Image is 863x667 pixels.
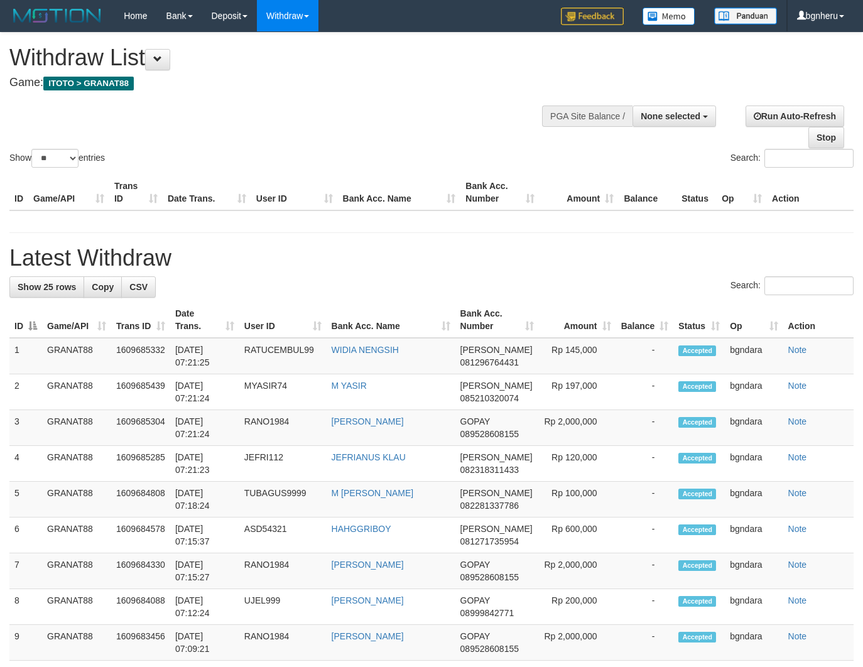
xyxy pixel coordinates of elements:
[251,175,338,210] th: User ID
[788,488,807,498] a: Note
[788,631,807,641] a: Note
[170,553,239,589] td: [DATE] 07:15:27
[725,374,783,410] td: bgndara
[239,518,327,553] td: ASD54321
[31,149,79,168] select: Showentries
[678,381,716,392] span: Accepted
[678,560,716,571] span: Accepted
[725,302,783,338] th: Op: activate to sort column ascending
[170,482,239,518] td: [DATE] 07:18:24
[9,6,105,25] img: MOTION_logo.png
[788,416,807,426] a: Note
[9,149,105,168] label: Show entries
[42,410,111,446] td: GRANAT88
[129,282,148,292] span: CSV
[725,482,783,518] td: bgndara
[170,589,239,625] td: [DATE] 07:12:24
[121,276,156,298] a: CSV
[170,302,239,338] th: Date Trans.: activate to sort column ascending
[9,482,42,518] td: 5
[643,8,695,25] img: Button%20Memo.svg
[9,175,28,210] th: ID
[332,381,367,391] a: M YASIR
[239,410,327,446] td: RANO1984
[678,417,716,428] span: Accepted
[111,338,170,374] td: 1609685332
[678,345,716,356] span: Accepted
[460,501,519,511] span: Copy 082281337786 to clipboard
[332,452,406,462] a: JEFRIANUS KLAU
[725,589,783,625] td: bgndara
[725,553,783,589] td: bgndara
[42,302,111,338] th: Game/API: activate to sort column ascending
[239,374,327,410] td: MYASIR74
[542,106,632,127] div: PGA Site Balance /
[616,518,674,553] td: -
[460,381,533,391] span: [PERSON_NAME]
[327,302,455,338] th: Bank Acc. Name: activate to sort column ascending
[9,302,42,338] th: ID: activate to sort column descending
[111,625,170,661] td: 1609683456
[338,175,461,210] th: Bank Acc. Name
[111,446,170,482] td: 1609685285
[111,589,170,625] td: 1609684088
[9,246,854,271] h1: Latest Withdraw
[9,589,42,625] td: 8
[9,338,42,374] td: 1
[9,45,563,70] h1: Withdraw List
[460,345,533,355] span: [PERSON_NAME]
[111,482,170,518] td: 1609684808
[539,338,616,374] td: Rp 145,000
[788,381,807,391] a: Note
[239,446,327,482] td: JEFRI112
[9,553,42,589] td: 7
[84,276,122,298] a: Copy
[111,553,170,589] td: 1609684330
[460,416,490,426] span: GOPAY
[539,302,616,338] th: Amount: activate to sort column ascending
[460,536,519,546] span: Copy 081271735954 to clipboard
[632,106,716,127] button: None selected
[170,410,239,446] td: [DATE] 07:21:24
[676,175,717,210] th: Status
[539,410,616,446] td: Rp 2,000,000
[42,446,111,482] td: GRANAT88
[460,560,490,570] span: GOPAY
[239,302,327,338] th: User ID: activate to sort column ascending
[788,345,807,355] a: Note
[725,410,783,446] td: bgndara
[616,625,674,661] td: -
[239,589,327,625] td: UJEL999
[460,488,533,498] span: [PERSON_NAME]
[767,175,854,210] th: Action
[332,524,391,534] a: HAHGGRIBOY
[460,644,519,654] span: Copy 089528608155 to clipboard
[9,374,42,410] td: 2
[111,374,170,410] td: 1609685439
[616,589,674,625] td: -
[539,589,616,625] td: Rp 200,000
[540,175,619,210] th: Amount
[9,77,563,89] h4: Game:
[539,446,616,482] td: Rp 120,000
[616,410,674,446] td: -
[714,8,777,24] img: panduan.png
[616,446,674,482] td: -
[170,625,239,661] td: [DATE] 07:09:21
[673,302,725,338] th: Status: activate to sort column ascending
[788,524,807,534] a: Note
[460,608,514,618] span: Copy 08999842771 to clipboard
[9,410,42,446] td: 3
[42,482,111,518] td: GRANAT88
[730,276,854,295] label: Search:
[170,374,239,410] td: [DATE] 07:21:24
[9,446,42,482] td: 4
[111,302,170,338] th: Trans ID: activate to sort column ascending
[678,524,716,535] span: Accepted
[170,446,239,482] td: [DATE] 07:21:23
[170,518,239,553] td: [DATE] 07:15:37
[725,518,783,553] td: bgndara
[619,175,676,210] th: Balance
[616,553,674,589] td: -
[539,625,616,661] td: Rp 2,000,000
